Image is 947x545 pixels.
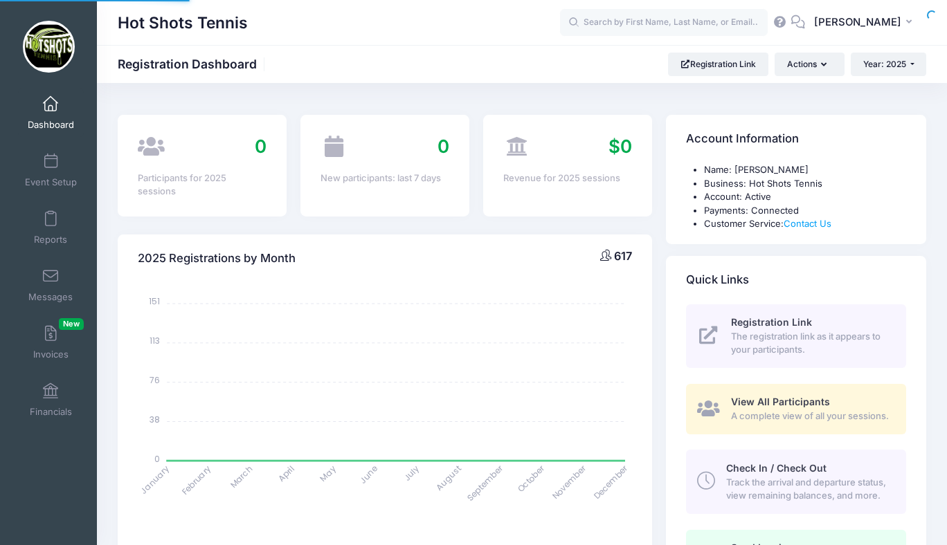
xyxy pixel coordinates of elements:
h4: Quick Links [686,260,749,299]
a: Reports [18,203,84,252]
h4: 2025 Registrations by Month [138,239,296,278]
span: A complete view of all your sessions. [731,409,890,423]
span: [PERSON_NAME] [814,15,901,30]
span: Invoices [33,349,69,360]
input: Search by First Name, Last Name, or Email... [560,9,768,37]
tspan: 38 [150,413,160,425]
span: View All Participants [731,396,830,407]
li: Payments: Connected [704,204,906,218]
a: Messages [18,261,84,309]
span: New [59,318,84,330]
tspan: April [276,463,296,483]
div: New participants: last 7 days [321,172,449,185]
span: Financials [30,406,72,418]
span: 617 [614,249,632,263]
span: 0 [438,136,449,157]
tspan: 113 [150,335,160,347]
a: InvoicesNew [18,318,84,367]
tspan: September [465,462,505,503]
tspan: February [179,463,213,497]
span: $0 [608,136,632,157]
button: Year: 2025 [851,53,926,76]
span: Dashboard [28,119,74,131]
a: Contact Us [784,218,831,229]
a: Event Setup [18,146,84,194]
tspan: 0 [154,452,160,464]
button: [PERSON_NAME] [805,7,926,39]
a: Check In / Check Out Track the arrival and departure status, view remaining balances, and more. [686,450,906,513]
tspan: December [591,462,631,501]
a: Financials [18,376,84,424]
span: 0 [255,136,267,157]
li: Name: [PERSON_NAME] [704,163,906,177]
li: Account: Active [704,190,906,204]
span: The registration link as it appears to your participants. [731,330,890,357]
tspan: July [402,463,422,483]
tspan: 151 [149,295,160,307]
a: View All Participants A complete view of all your sessions. [686,384,906,434]
tspan: October [515,462,548,495]
span: Track the arrival and departure status, view remaining balances, and more. [726,476,890,503]
a: Dashboard [18,89,84,137]
li: Business: Hot Shots Tennis [704,177,906,191]
h1: Registration Dashboard [118,57,269,71]
tspan: May [318,463,339,483]
a: Registration Link The registration link as it appears to your participants. [686,304,906,368]
img: Hot Shots Tennis [23,21,75,73]
span: Event Setup [25,176,77,188]
div: Revenue for 2025 sessions [503,172,632,185]
tspan: 76 [150,374,160,386]
span: Reports [34,234,67,246]
span: Registration Link [731,316,812,328]
tspan: January [138,463,172,497]
li: Customer Service: [704,217,906,231]
button: Actions [775,53,844,76]
tspan: March [228,463,255,490]
span: Check In / Check Out [726,462,827,474]
span: Year: 2025 [863,59,906,69]
h1: Hot Shots Tennis [118,7,248,39]
div: Participants for 2025 sessions [138,172,267,198]
tspan: August [433,463,463,492]
h4: Account Information [686,120,799,159]
tspan: June [357,463,380,486]
span: Messages [28,291,73,303]
a: Registration Link [668,53,768,76]
tspan: November [550,462,589,501]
